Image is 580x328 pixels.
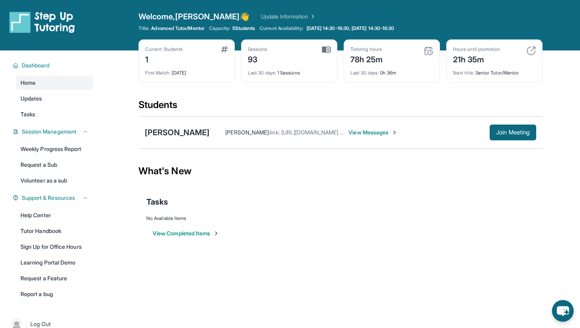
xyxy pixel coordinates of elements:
div: No Available Items [146,215,535,222]
span: First Match : [145,70,170,76]
div: 0h 36m [350,65,433,76]
a: Sign Up for Office Hours [16,240,93,254]
a: Update Information [261,13,316,20]
img: card [221,46,228,52]
div: 21h 35m [453,52,500,65]
div: What's New [138,154,543,188]
div: Hours until promotion [453,46,500,52]
button: View Completed Items [153,229,219,237]
a: Tutor Handbook [16,224,93,238]
img: Chevron Right [308,13,316,20]
button: Dashboard [19,61,88,69]
a: Request a Sub [16,158,93,172]
span: Updates [21,95,42,102]
button: Session Management [19,128,88,136]
a: Request a Feature [16,271,93,285]
a: [DATE] 14:30-16:30, [DATE] 14:30-16:30 [305,25,396,32]
a: Updates [16,91,93,106]
span: Join Meeting [496,130,530,135]
span: Tasks [21,110,35,118]
div: 1 [145,52,183,65]
span: Home [21,79,36,87]
img: Chevron-Right [391,129,398,136]
div: Sessions [248,46,268,52]
span: [PERSON_NAME] : [225,129,270,136]
span: link: [URL][DOMAIN_NAME] code: LWU4RK [270,129,378,136]
img: card [322,46,331,53]
span: Last 30 days : [350,70,379,76]
span: Title: [138,25,150,32]
span: Support & Resources [22,194,75,202]
a: Weekly Progress Report [16,142,93,156]
img: logo [9,11,75,33]
div: Students [138,99,543,116]
a: Report a bug [16,287,93,301]
span: Capacity: [209,25,231,32]
span: Tasks [146,196,168,207]
span: Next title : [453,70,474,76]
span: [DATE] 14:30-16:30, [DATE] 14:30-16:30 [307,25,395,32]
button: chat-button [552,300,574,322]
div: 1 Sessions [248,65,331,76]
a: Home [16,76,93,90]
span: Current Availability: [260,25,303,32]
div: 93 [248,52,268,65]
a: Help Center [16,208,93,222]
span: Dashboard [22,61,50,69]
span: Session Management [22,128,77,136]
div: Tutoring hours [350,46,383,52]
span: Last 30 days : [248,70,276,76]
div: Senior Tutor/Mentor [453,65,536,76]
img: card [424,46,433,56]
div: 78h 25m [350,52,383,65]
a: Volunteer as a sub [16,173,93,188]
a: Learning Portal Demo [16,255,93,270]
span: 5 Students [232,25,255,32]
a: Tasks [16,107,93,121]
div: Current Students [145,46,183,52]
button: Support & Resources [19,194,88,202]
div: [PERSON_NAME] [145,127,210,138]
img: card [526,46,536,56]
span: View Messages [348,129,398,136]
span: Welcome, [PERSON_NAME] 👋 [138,11,250,22]
div: [DATE] [145,65,228,76]
span: Advanced Tutor/Mentor [151,25,204,32]
button: Join Meeting [490,125,536,140]
span: Log Out [30,320,51,328]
